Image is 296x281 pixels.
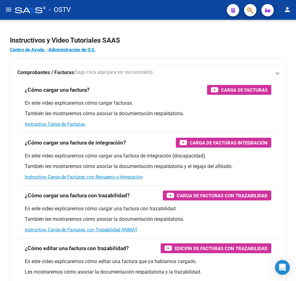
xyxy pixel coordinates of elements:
p: Les mostraremos cómo asociar la documentación respaldatoria y la trazabilidad. [25,269,271,275]
h3: ¿Cómo cargar una factura de integración? [25,138,126,147]
p: También les mostraremos cómo asociar la documentación respaldatoria. [25,110,271,117]
a: Instructivo Carga de Facturas [25,121,85,127]
h2: Instructivos y Video Tutoriales SAAS [10,35,286,46]
button: Carga de Facturas Integración [176,138,271,148]
div: Open Intercom Messenger [275,260,290,275]
p: En este video explicaremos cómo cargar una factura con trazabilidad. [25,205,271,212]
span: Carga de Facturas con Trazabilidad [177,192,268,199]
h3: ¿Cómo cargar una factura? [25,86,90,94]
span: Edición de Facturas con Trazabilidad [175,245,268,252]
p: En este video explicaremos cómo cargar facturas. [25,100,271,107]
a: Instructivo Carga de Facturas con Trazabilidad ANMAT [25,227,137,233]
span: Carga de Facturas Integración [190,139,268,147]
mat-expansion-panel-header: Comprobantes / Facturas(haga click aquí para ver los tutoriales) [10,65,286,80]
button: Carga de Facturas con Trazabilidad [163,191,271,200]
a: Centro de Ayuda - Administración de O.S. [10,47,95,52]
p: También les mostraremos cómo asociar la documentación respaldatoria y el legajo del afiliado. [25,163,271,170]
p: También les mostraremos cómo asociar la documentación respaldatoria. [25,216,271,223]
p: En este video explicaremos cómo editar una factura que ya habíamos cargado. [25,258,271,265]
p: En este video explicaremos cómo cargar una factura de integración (discapacidad). [25,153,271,159]
h3: ¿Cómo editar una factura con trazabilidad? [25,244,129,253]
a: Instructivo Carga de Facturas con Recupero x Integración [25,174,143,180]
span: (haga click aquí para ver los tutoriales) [74,69,153,76]
strong: Comprobantes / Facturas [17,69,74,76]
button: Carga de Facturas [207,85,271,95]
mat-icon: menu [5,6,12,13]
span: - OSTV [49,3,71,17]
span: Carga de Facturas [221,86,268,94]
mat-icon: person [284,6,291,13]
button: Edición de Facturas con Trazabilidad [161,243,271,253]
h3: ¿Cómo cargar una factura con trazabilidad? [25,191,130,200]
